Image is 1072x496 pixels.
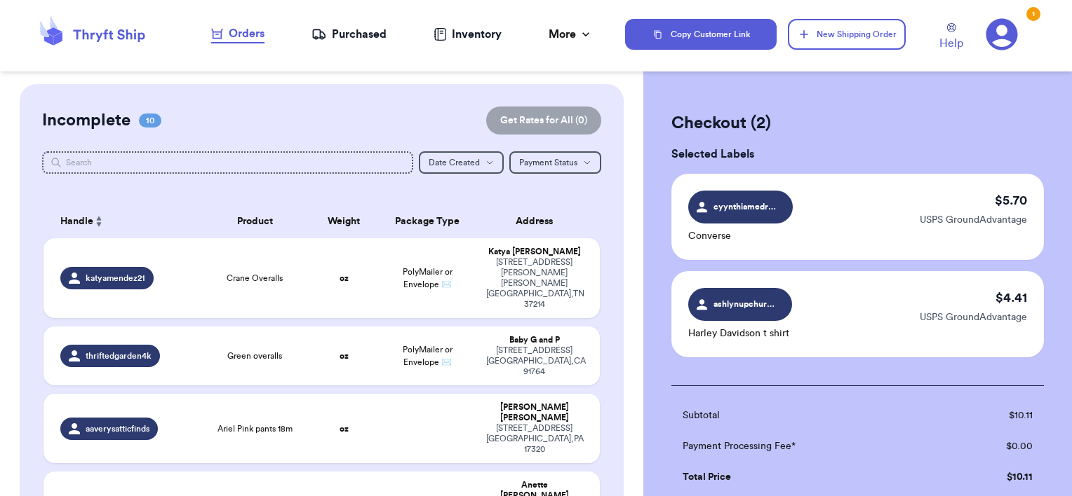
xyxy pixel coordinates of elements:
[688,229,793,243] p: Converse
[509,151,601,174] button: Payment Status
[434,26,502,43] a: Inventory
[403,268,453,289] span: PolyMailer or Envelope ✉️
[713,200,779,213] span: cyynthiamedrano
[340,425,349,433] strong: oz
[211,25,264,43] a: Orders
[60,214,93,229] span: Handle
[486,423,584,455] div: [STREET_ADDRESS] [GEOGRAPHIC_DATA] , PA 17320
[227,350,282,361] span: Green overalls
[340,274,349,282] strong: oz
[671,462,945,492] td: Total Price
[713,298,779,310] span: ashlynupchurchh
[519,158,577,167] span: Payment Status
[86,273,145,284] span: katyamendez21
[311,26,387,43] a: Purchased
[486,402,584,423] div: [PERSON_NAME] [PERSON_NAME]
[920,213,1027,227] p: USPS GroundAdvantage
[625,19,777,50] button: Copy Customer Link
[939,35,963,52] span: Help
[996,288,1027,308] p: $ 4.41
[86,423,149,434] span: aaverysatticfinds
[86,350,152,361] span: thriftedgarden4k
[788,19,906,50] button: New Shipping Order
[429,158,480,167] span: Date Created
[945,400,1044,431] td: $ 10.11
[486,335,584,345] div: Baby G and P
[688,326,792,340] p: Harley Davidson t shirt
[986,18,1018,50] a: 1
[139,113,161,128] span: 10
[671,146,1044,163] h3: Selected Labels
[403,345,453,366] span: PolyMailer or Envelope ✉️
[217,423,293,434] span: Ariel Pink pants 18m
[671,112,1044,135] h2: Checkout ( 2 )
[945,431,1044,462] td: $ 0.00
[227,273,283,284] span: Crane Overalls
[377,205,478,238] th: Package Type
[486,247,584,257] div: Katya [PERSON_NAME]
[199,205,311,238] th: Product
[478,205,601,238] th: Address
[486,257,584,310] div: [STREET_ADDRESS][PERSON_NAME][PERSON_NAME] [GEOGRAPHIC_DATA] , TN 37214
[419,151,504,174] button: Date Created
[42,109,130,132] h2: Incomplete
[549,26,593,43] div: More
[211,25,264,42] div: Orders
[486,345,584,377] div: [STREET_ADDRESS] [GEOGRAPHIC_DATA] , CA 91764
[486,106,601,135] button: Get Rates for All (0)
[671,400,945,431] td: Subtotal
[945,462,1044,492] td: $ 10.11
[995,191,1027,210] p: $ 5.70
[311,205,377,238] th: Weight
[671,431,945,462] td: Payment Processing Fee*
[1026,7,1040,21] div: 1
[93,213,105,230] button: Sort ascending
[939,23,963,52] a: Help
[42,151,414,174] input: Search
[340,352,349,360] strong: oz
[920,310,1027,324] p: USPS GroundAdvantage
